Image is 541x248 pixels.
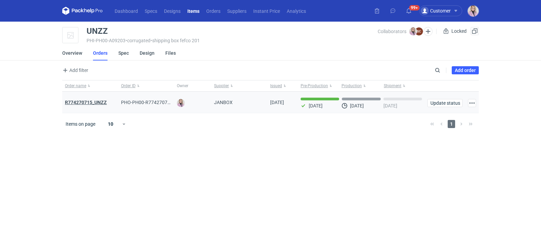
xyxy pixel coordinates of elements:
span: Owner [177,83,188,89]
a: Files [165,46,176,60]
a: Items [184,7,203,15]
a: Orders [203,7,224,15]
img: Klaudia Wiśniewska [177,99,185,107]
div: Locked [442,27,468,35]
a: Orders [93,46,108,60]
img: Klaudia Wiśniewska [409,27,417,35]
button: Supplier [211,80,267,91]
figcaption: SC [415,27,423,35]
a: Suppliers [224,7,250,15]
a: Spec [118,46,129,60]
span: 1 [448,120,455,128]
span: Update status [430,101,460,105]
a: Add order [452,66,479,74]
div: JANBOX [211,92,267,113]
a: Specs [141,7,161,15]
div: Customer [421,7,451,15]
span: Collaborators [378,29,406,34]
span: 07/10/2025 [270,100,284,105]
a: R774270715_UNZZ [65,100,107,105]
span: • shipping box fefco 201 [150,38,200,43]
span: • corrugated [125,38,150,43]
button: Issued [267,80,298,91]
button: Order name [62,80,118,91]
button: Actions [468,99,476,107]
p: [DATE] [350,103,364,108]
a: Design [140,46,155,60]
button: Pre-Production [298,80,340,91]
span: Items on page [66,121,95,127]
button: Production [340,80,382,91]
button: Customer [419,5,468,16]
button: Edit collaborators [424,27,432,36]
button: Duplicate Item [471,27,479,35]
button: 99+ [403,5,414,16]
span: Pre-Production [301,83,328,89]
svg: Packhelp Pro [62,7,103,15]
p: [DATE] [383,103,397,108]
a: Instant Price [250,7,283,15]
span: Order ID [121,83,136,89]
span: Production [342,83,362,89]
a: Analytics [283,7,309,15]
div: PHI-PH00-A09203 [87,38,378,43]
button: Shipment [382,80,425,91]
p: [DATE] [309,103,323,108]
a: Overview [62,46,82,60]
span: Issued [270,83,282,89]
button: Update status [427,99,463,107]
span: JANBOX [214,99,233,106]
img: Klaudia Wiśniewska [468,5,479,17]
div: 10 [100,119,122,129]
button: Order ID [118,80,174,91]
a: Dashboard [111,7,141,15]
input: Search [433,66,455,74]
a: Designs [161,7,184,15]
span: PHO-PH00-R774270715_UNZZ [121,100,187,105]
span: Shipment [384,83,401,89]
span: Supplier [214,83,229,89]
div: UNZZ [87,27,108,35]
button: Add filter [61,66,89,74]
span: Order name [65,83,86,89]
span: Add filter [61,66,88,74]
